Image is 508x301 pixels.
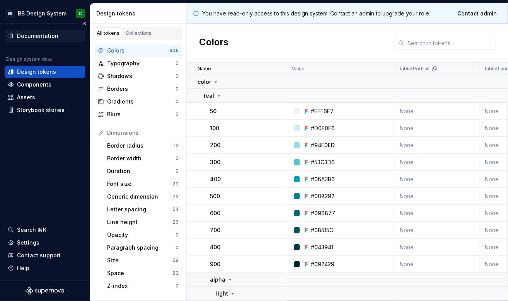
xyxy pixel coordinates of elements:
[5,91,85,104] a: Assets
[17,239,39,247] div: Settings
[311,107,334,115] div: #EFF6F7
[5,224,85,236] button: Search ⌘K
[107,257,172,264] div: Size
[210,209,220,217] p: 600
[210,107,216,115] p: 50
[395,239,480,256] td: None
[210,192,220,200] p: 500
[2,5,88,22] button: BBBB Design SystemC
[395,137,480,154] td: None
[311,209,335,217] div: #096877
[79,10,82,17] div: C
[107,206,172,213] div: Letter spacing
[5,262,85,274] button: Help
[104,229,182,241] a: Opacity0
[176,99,179,105] div: 0
[104,254,182,267] a: Size69
[107,155,176,162] div: Border width
[97,30,119,36] div: All tokens
[210,243,220,251] p: 800
[107,231,176,239] div: Opacity
[210,175,221,183] p: 400
[172,219,179,225] div: 26
[107,72,176,80] div: Shadows
[95,57,182,70] a: Typography0
[210,276,225,284] p: alpha
[210,158,220,166] p: 300
[95,44,182,57] a: Colors605
[6,56,52,62] div: Design system data
[311,243,333,251] div: #043941
[400,66,430,72] p: tabletPortrait
[107,167,176,175] div: Duration
[204,92,214,100] p: teal
[104,241,182,254] a: Paragraph spacing0
[107,282,176,290] div: Z-index
[210,141,220,149] p: 200
[172,194,179,200] div: 73
[452,7,502,20] a: Contact admin
[79,18,90,29] button: Collapse sidebar
[210,260,220,268] p: 900
[17,106,65,114] div: Storybook stories
[199,36,228,50] h2: Colors
[311,124,335,132] div: #D0F0F6
[311,158,335,166] div: #53C3D6
[104,152,182,165] a: Border width2
[107,244,176,252] div: Paragraph spacing
[395,120,480,137] td: None
[17,226,46,234] div: Search ⌘K
[311,141,335,149] div: #94E0ED
[107,98,176,105] div: Gradients
[5,104,85,116] a: Storybook stories
[457,10,497,17] span: Contact admin
[395,188,480,205] td: None
[395,171,480,188] td: None
[104,203,182,216] a: Letter spacing24
[198,78,211,86] p: color
[17,32,58,40] div: Documentation
[18,10,66,17] div: BB Design System
[311,175,335,183] div: #06A3B6
[5,9,15,18] div: BB
[17,264,29,272] div: Help
[26,287,64,295] svg: Supernova Logo
[104,190,182,203] a: Generic dimension73
[107,193,172,201] div: Generic dimension
[198,66,211,72] p: Name
[107,85,176,93] div: Borders
[172,206,179,213] div: 24
[17,94,35,101] div: Assets
[95,70,182,82] a: Shadows0
[172,257,179,264] div: 69
[174,143,179,149] div: 12
[176,245,179,251] div: 0
[107,111,176,118] div: Blurs
[17,252,61,259] div: Contact support
[104,216,182,228] a: Line height26
[107,142,174,150] div: Border radius
[95,95,182,108] a: Gradients0
[107,218,172,226] div: Line height
[395,222,480,239] td: None
[202,10,430,17] p: You have read-only access to this design system. Contact an admin to upgrade your role.
[104,267,182,279] a: Space83
[210,226,220,234] p: 700
[395,205,480,222] td: None
[17,68,56,76] div: Design tokens
[404,36,496,50] input: Search in tokens...
[95,83,182,95] a: Borders0
[176,86,179,92] div: 0
[95,108,182,121] a: Blurs0
[176,168,179,174] div: 0
[176,155,179,162] div: 2
[395,256,480,273] td: None
[176,232,179,238] div: 0
[5,236,85,249] a: Settings
[176,283,179,289] div: 0
[172,181,179,187] div: 29
[172,270,179,276] div: 83
[176,73,179,79] div: 0
[107,47,169,54] div: Colors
